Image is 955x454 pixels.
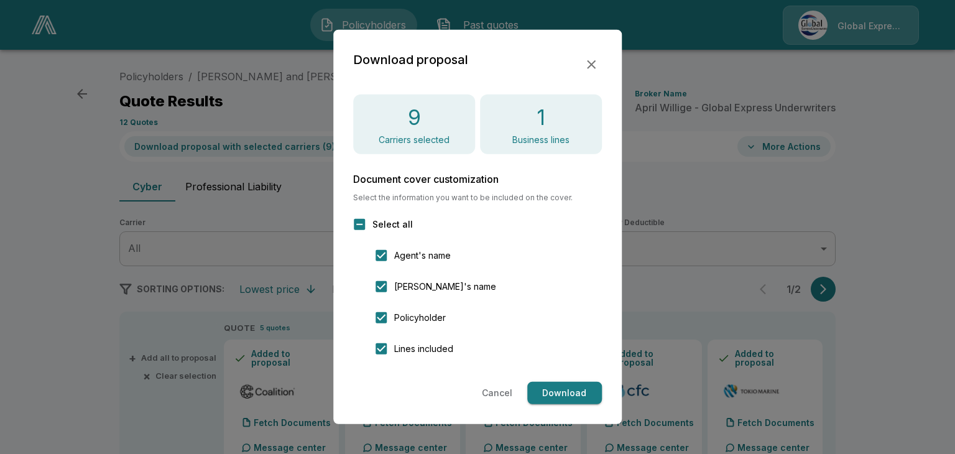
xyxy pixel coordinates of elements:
button: Download [527,382,602,405]
span: Policyholder [394,311,446,324]
h4: 1 [537,104,545,131]
h2: Download proposal [353,50,468,70]
span: Lines included [394,342,453,355]
span: Agent's name [394,249,451,262]
button: Cancel [477,382,517,405]
h6: Document cover customization [353,174,602,184]
span: [PERSON_NAME]'s name [394,280,496,293]
h4: 9 [408,104,421,131]
p: Carriers selected [379,136,450,144]
span: Select all [372,218,413,231]
span: Select the information you want to be included on the cover. [353,194,602,202]
p: Business lines [512,136,570,144]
